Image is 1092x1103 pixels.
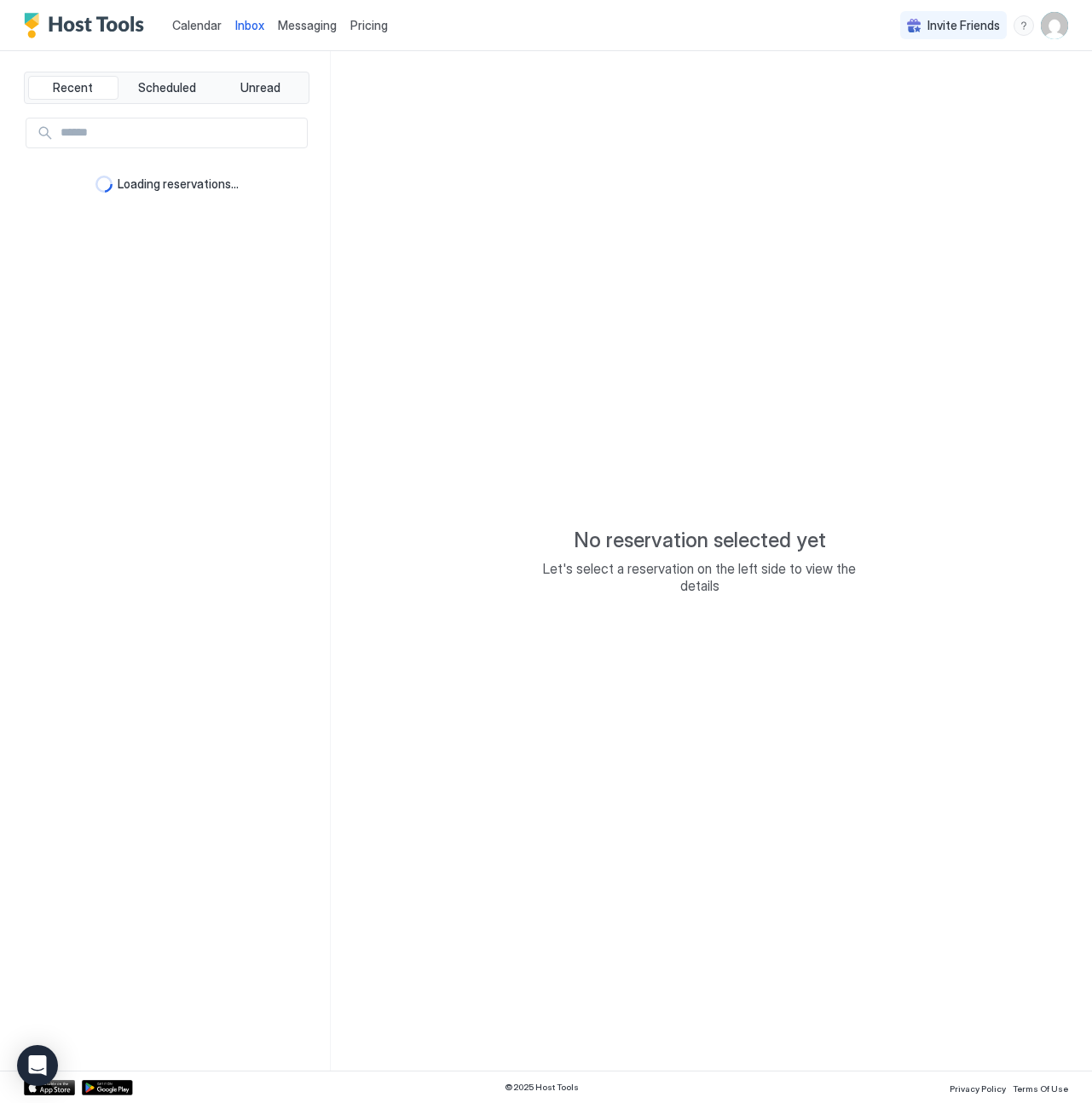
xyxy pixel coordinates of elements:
[950,1083,1006,1094] span: Privacy Policy
[505,1082,579,1093] span: © 2025 Host Tools
[1013,1078,1068,1096] a: Terms Of Use
[235,16,264,34] a: Inbox
[235,18,264,32] span: Inbox
[927,18,1000,33] span: Invite Friends
[138,80,196,95] span: Scheduled
[172,18,222,32] span: Calendar
[278,18,337,32] span: Messaging
[1041,12,1068,39] div: User profile
[122,76,212,100] button: Scheduled
[172,16,222,34] a: Calendar
[278,16,337,34] a: Messaging
[350,18,388,33] span: Pricing
[82,1080,133,1095] a: Google Play Store
[24,13,152,38] a: Host Tools Logo
[118,176,239,192] span: Loading reservations...
[240,80,280,95] span: Unread
[54,118,307,147] input: Input Field
[529,560,870,594] span: Let's select a reservation on the left side to view the details
[950,1078,1006,1096] a: Privacy Policy
[215,76,305,100] button: Unread
[24,72,309,104] div: tab-group
[53,80,93,95] span: Recent
[574,528,826,553] span: No reservation selected yet
[17,1045,58,1086] div: Open Intercom Messenger
[24,1080,75,1095] a: App Store
[1013,1083,1068,1094] span: Terms Of Use
[28,76,118,100] button: Recent
[1014,15,1034,36] div: menu
[95,176,113,193] div: loading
